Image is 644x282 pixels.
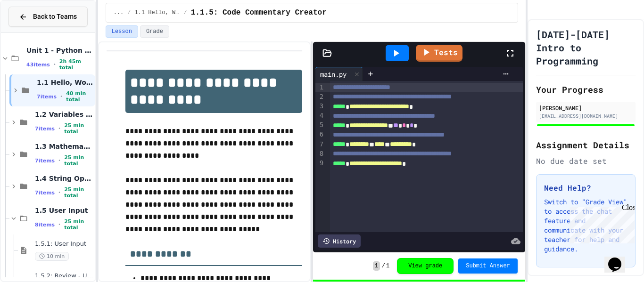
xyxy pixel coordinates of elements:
div: [PERSON_NAME] [539,104,633,112]
h1: [DATE]-[DATE] Intro to Programming [536,28,636,67]
div: No due date set [536,155,636,167]
div: 3 [315,102,325,111]
span: 7 items [37,94,57,100]
span: • [60,93,62,100]
p: Switch to "Grade View" to access the chat feature and communicate with your teacher for help and ... [544,197,627,254]
span: 7 items [35,190,55,196]
span: 25 min total [64,122,93,135]
div: 7 [315,140,325,149]
button: View grade [397,258,454,274]
span: 1.3 Mathematical Operators [35,142,93,151]
h2: Assignment Details [536,138,636,152]
button: Lesson [106,25,138,38]
span: • [54,61,56,68]
div: main.py [315,69,351,79]
span: • [58,157,60,164]
span: 1.4 String Operators [35,174,93,183]
iframe: chat widget [604,244,635,273]
div: 6 [315,130,325,139]
a: Tests [416,45,462,62]
span: 25 min total [64,186,93,199]
h2: Your Progress [536,83,636,96]
h3: Need Help? [544,182,627,193]
span: / [127,9,131,16]
span: Back to Teams [33,12,77,22]
span: • [58,189,60,196]
span: / [184,9,187,16]
span: / [382,262,385,270]
button: Grade [140,25,169,38]
span: 2h 45m total [59,58,93,71]
span: 40 min total [66,90,93,103]
span: 25 min total [64,154,93,167]
span: 1.1 Hello, World! [37,78,93,87]
span: 1 [386,262,389,270]
span: ... [114,9,124,16]
div: main.py [315,67,363,81]
span: 1.1 Hello, World! [135,9,180,16]
div: 1 [315,83,325,92]
div: 8 [315,149,325,159]
iframe: chat widget [566,203,635,243]
span: 1.1.5: Code Commentary Creator [191,7,327,18]
span: Unit 1 - Python Basics [26,46,93,55]
span: 43 items [26,62,50,68]
span: 1.5.1: User Input [35,240,93,248]
span: 7 items [35,126,55,132]
button: Submit Answer [458,258,518,274]
span: 1 [373,261,380,271]
div: 2 [315,92,325,102]
div: [EMAIL_ADDRESS][DOMAIN_NAME] [539,113,633,120]
span: • [58,221,60,228]
span: 25 min total [64,218,93,231]
span: Submit Answer [466,262,510,270]
div: Chat with us now!Close [4,4,65,60]
div: 9 [315,159,325,168]
span: 1.2 Variables and Data Types [35,110,93,119]
div: History [318,234,361,248]
span: 1.5.2: Review - User Input [35,272,93,280]
span: • [58,125,60,132]
span: 8 items [35,222,55,228]
button: Back to Teams [8,7,88,27]
span: 1.5 User Input [35,206,93,215]
span: 7 items [35,158,55,164]
span: 10 min [35,252,69,261]
div: 4 [315,111,325,121]
div: 5 [315,121,325,130]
